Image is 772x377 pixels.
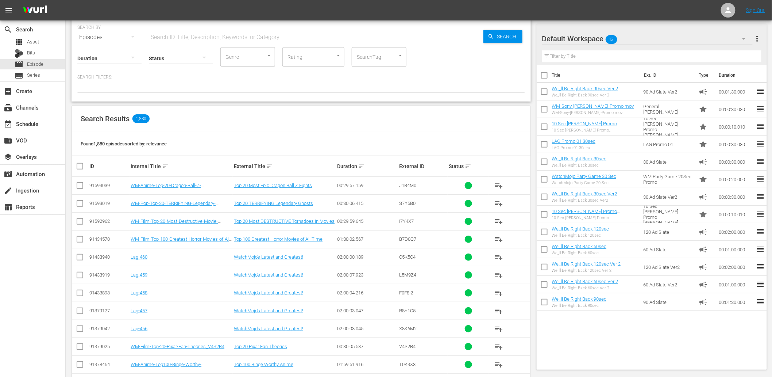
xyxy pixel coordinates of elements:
td: General [PERSON_NAME] [641,100,696,118]
a: WatchMojo’s Latest and Greatest! [234,254,303,260]
span: playlist_add [494,360,503,369]
span: reorder [756,227,765,236]
span: Channels [4,103,12,112]
span: menu [4,6,13,15]
img: ans4CAIJ8jUAAAAAAAAAAAAAAAAAAAAAAAAgQb4GAAAAAAAAAAAAAAAAAAAAAAAAJMjXAAAAAAAAAAAAAAAAAAAAAAAAgAT5G... [18,2,53,19]
span: playlist_add [494,324,503,333]
span: Promo [699,140,707,149]
span: Search [4,25,12,34]
div: Internal Title [131,162,232,171]
span: reorder [756,297,765,306]
span: V4S2R4 [399,344,416,349]
td: 00:02:00.000 [716,258,756,276]
span: sort [266,163,273,170]
button: playlist_add [490,302,507,320]
a: Sign Out [746,7,765,13]
span: playlist_add [494,181,503,190]
span: X8K6M2 [399,326,417,331]
div: 00:29:59.645 [337,218,397,224]
a: Top 100 Greatest Horror Movies of All Time [234,236,323,242]
span: Found 1,880 episodes sorted by: relevance [81,141,167,146]
span: reorder [756,262,765,271]
div: 00:30:05.537 [337,344,397,349]
span: campaign [699,193,707,201]
span: playlist_add [494,306,503,315]
div: 02:00:03.047 [337,308,397,313]
a: WM-Film-Top-100-Greatest-Horror-Movies-of-All-Time_B7D0Q7 [131,236,232,247]
a: We_ll Be Right Back 90sec Ver 2 [552,86,618,91]
a: Lag-459 [131,272,147,278]
div: 00:29:57.159 [337,183,397,188]
span: Promo [699,105,707,114]
div: 91433893 [89,290,128,296]
div: 91379042 [89,326,128,331]
span: reorder [756,104,765,113]
button: Open [335,52,342,59]
a: We_ll Be Right Back 90sec [552,296,607,302]
button: more_vert [753,30,761,47]
button: playlist_add [490,231,507,248]
span: playlist_add [494,271,503,279]
span: reorder [756,175,765,183]
td: WM Party Game 20Sec Promo [641,171,696,188]
div: Episodes [77,27,142,47]
span: C5K5C4 [399,254,416,260]
button: Open [266,52,273,59]
div: ID [89,163,128,169]
a: Top 100 Binge Worthy Anime [234,362,293,367]
div: We_ll Be Right Back 90sec Ver 2 [552,93,618,98]
button: playlist_add [490,213,507,230]
span: F0F8I2 [399,290,413,296]
td: 00:01:30.000 [716,293,756,311]
a: Lag-460 [131,254,147,260]
button: playlist_add [490,248,507,266]
div: We_ll Be Right Back 90sec [552,303,607,308]
td: LAG Promo 01 [641,136,696,153]
span: Ad [699,280,707,289]
a: WM-Pop-Top-20-TERRIFYING-Legendary-Ghosts_S7Y5B0 [131,201,219,212]
span: Overlays [4,153,12,161]
button: playlist_add [490,195,507,212]
span: Asset [15,38,23,46]
td: 90 Ad Slate Ver2 [641,83,696,100]
div: 02:00:04.216 [337,290,397,296]
td: 00:00:10.010 [716,206,756,223]
span: sort [465,163,471,170]
span: Series [27,72,40,79]
span: reorder [756,122,765,131]
div: 91593019 [89,201,128,206]
div: We_ll Be Right Back 60sec Ver 2 [552,286,618,290]
a: We_ll Be Right Back 120sec [552,226,609,232]
span: Episode [15,60,23,69]
a: Lag-458 [131,290,147,296]
button: Open [397,52,404,59]
a: We_ll Be Right Back 60sec Ver 2 [552,279,618,284]
a: Top 20 TERRIFYING Legendary Ghosts [234,201,313,206]
th: Title [552,65,640,85]
div: We_ll Be Right Back 30sec Ver2 [552,198,617,203]
div: Default Workspace [542,28,753,49]
span: Ad [699,157,707,166]
a: We_ll Be Right Back 30sec Ver2 [552,191,617,197]
span: sort [162,163,169,170]
span: 13 [606,32,617,47]
a: WM-Anime-Top100-Binge-Worthy-Anime_T0K3X3 [131,362,204,373]
a: Lag-457 [131,308,147,313]
td: 00:00:10.010 [716,118,756,136]
td: 00:02:00.000 [716,223,756,241]
div: 01:30:02.567 [337,236,397,242]
div: We_ll Be Right Back 30sec [552,163,607,168]
span: playlist_add [494,342,503,351]
span: Promo [699,175,707,184]
a: WatchMojo’s Latest and Greatest! [234,326,303,331]
span: reorder [756,210,765,218]
span: Promo [699,122,707,131]
a: WM-Anime-Top-20-Dragon-Ball-Z-Fights_J1B4M0 [131,183,204,194]
div: 02:00:00.189 [337,254,397,260]
span: more_vert [753,34,761,43]
span: playlist_add [494,199,503,208]
th: Duration [714,65,758,85]
span: playlist_add [494,235,503,244]
td: 00:01:00.000 [716,276,756,293]
span: Ad [699,87,707,96]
